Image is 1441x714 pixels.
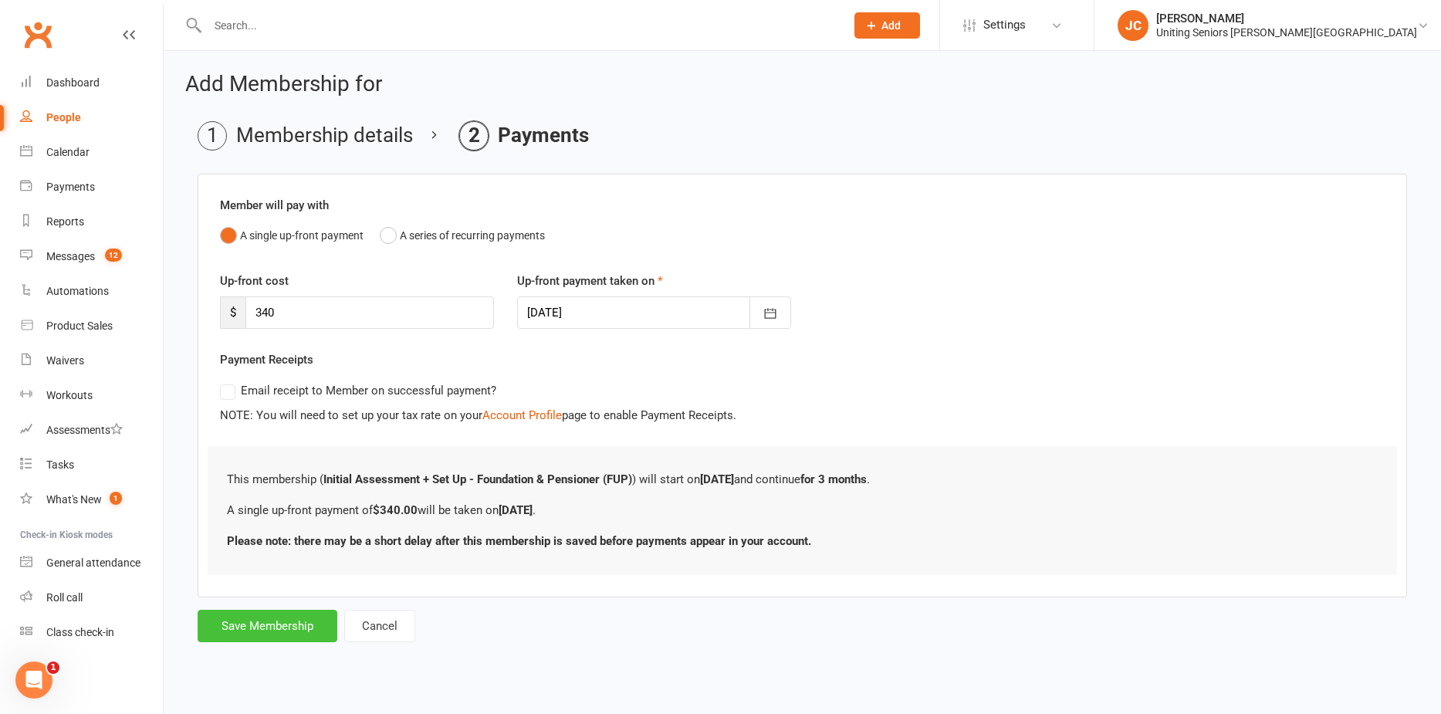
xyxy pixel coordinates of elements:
[373,503,418,517] b: $340.00
[20,239,163,274] a: Messages 12
[46,146,90,158] div: Calendar
[47,662,59,674] span: 1
[344,610,415,642] button: Cancel
[517,272,663,290] label: Up-front payment taken on
[227,501,1378,519] p: A single up-front payment of will be taken on .
[220,272,289,290] label: Up-front cost
[105,249,122,262] span: 12
[20,580,163,615] a: Roll call
[46,215,84,228] div: Reports
[15,662,52,699] iframe: Intercom live chat
[46,459,74,471] div: Tasks
[46,557,140,569] div: General attendance
[20,274,163,309] a: Automations
[46,181,95,193] div: Payments
[1156,25,1417,39] div: Uniting Seniors [PERSON_NAME][GEOGRAPHIC_DATA]
[19,15,57,54] a: Clubworx
[46,591,83,604] div: Roll call
[46,424,123,436] div: Assessments
[46,493,102,506] div: What's New
[20,170,163,205] a: Payments
[220,221,364,250] button: A single up-front payment
[220,406,1385,425] div: NOTE: You will need to set up your tax rate on your page to enable Payment Receipts.
[46,389,93,401] div: Workouts
[20,343,163,378] a: Waivers
[20,615,163,650] a: Class kiosk mode
[46,111,81,124] div: People
[20,100,163,135] a: People
[220,381,496,400] label: Email receipt to Member on successful payment?
[323,472,632,486] b: Initial Assessment + Set Up - Foundation & Pensioner (FUP)
[110,492,122,505] span: 1
[983,8,1026,42] span: Settings
[1156,12,1417,25] div: [PERSON_NAME]
[227,470,1378,489] p: This membership ( ) will start on and continue .
[20,482,163,517] a: What's New1
[46,626,114,638] div: Class check-in
[220,296,245,329] span: $
[198,121,413,151] li: Membership details
[459,121,589,151] li: Payments
[46,320,113,332] div: Product Sales
[203,15,834,36] input: Search...
[198,610,337,642] button: Save Membership
[46,354,84,367] div: Waivers
[227,534,811,548] b: Please note: there may be a short delay after this membership is saved before payments appear in ...
[46,250,95,262] div: Messages
[220,350,313,369] label: Payment Receipts
[20,378,163,413] a: Workouts
[46,76,100,89] div: Dashboard
[46,285,109,297] div: Automations
[854,12,920,39] button: Add
[482,408,562,422] a: Account Profile
[800,472,867,486] b: for 3 months
[20,135,163,170] a: Calendar
[20,546,163,580] a: General attendance kiosk mode
[185,73,1419,96] h2: Add Membership for
[380,221,545,250] button: A series of recurring payments
[881,19,901,32] span: Add
[20,413,163,448] a: Assessments
[20,66,163,100] a: Dashboard
[220,196,329,215] label: Member will pay with
[499,503,533,517] b: [DATE]
[700,472,734,486] b: [DATE]
[20,309,163,343] a: Product Sales
[1118,10,1148,41] div: JC
[20,205,163,239] a: Reports
[20,448,163,482] a: Tasks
